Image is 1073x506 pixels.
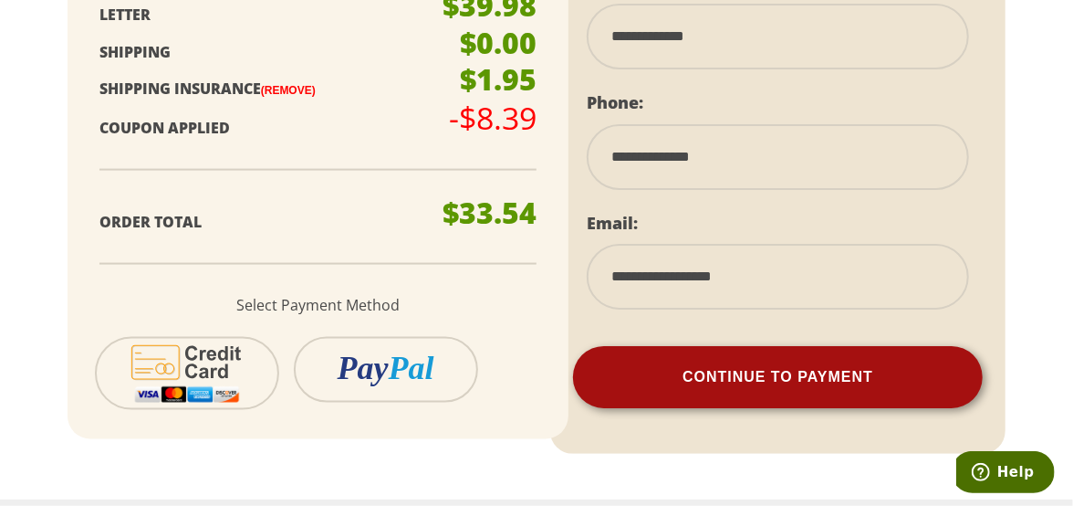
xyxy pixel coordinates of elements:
p: Select Payment Method [99,292,536,319]
i: Pay [338,350,389,386]
p: Order Total [99,209,459,236]
p: Letter [99,2,459,28]
button: Continue To Payment [573,346,983,408]
p: Coupon Applied [99,115,459,142]
i: Pal [389,350,434,386]
img: cc-icon-2.svg [120,339,255,408]
p: $33.54 [443,198,536,227]
button: PayPal [294,337,478,403]
p: Shipping Insurance [99,76,459,102]
label: Email: [587,212,638,234]
iframe: Opens a widget where you can find more information [956,451,1055,497]
a: (Remove) [261,84,316,97]
p: -$8.39 [449,102,536,133]
label: Phone: [587,91,643,113]
p: Shipping [99,39,459,66]
p: $0.00 [460,28,536,58]
p: $1.95 [460,65,536,94]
